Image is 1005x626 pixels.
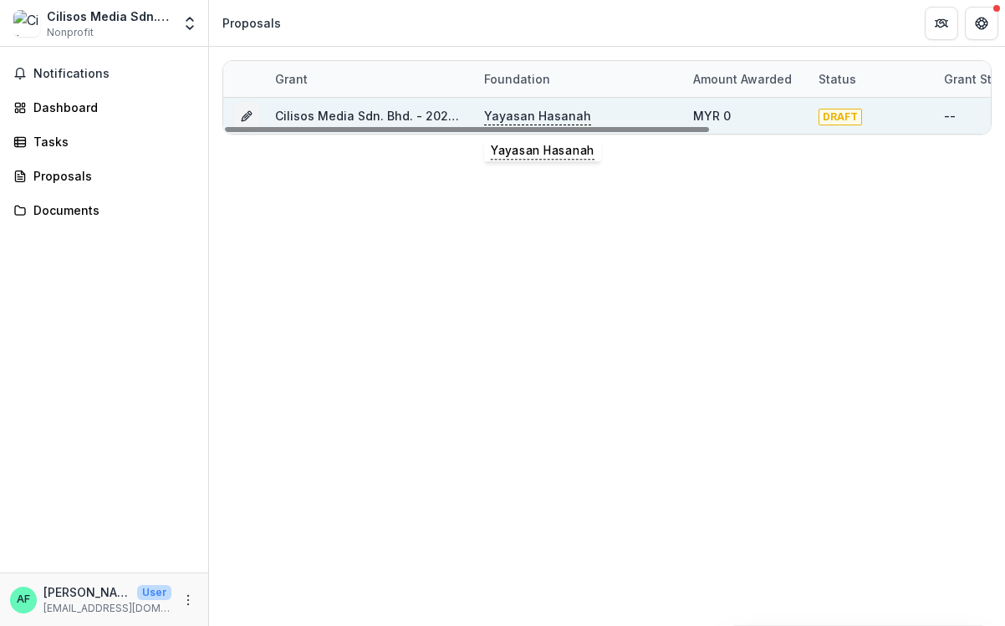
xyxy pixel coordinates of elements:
button: Grant f15126f9-8568-4bd2-8775-e3b708a6f3c1 [233,103,260,130]
img: Cilisos Media Sdn. Bhd. [13,10,40,37]
a: Proposals [7,162,202,190]
span: Nonprofit [47,25,94,40]
div: Status [809,70,866,88]
div: Cilisos Media Sdn. Bhd. [47,8,171,25]
div: -- [944,107,956,125]
div: Status [809,61,934,97]
div: Amount awarded [683,61,809,97]
div: Tasks [33,133,188,150]
a: Documents [7,196,202,224]
p: [PERSON_NAME] [43,583,130,601]
div: Foundation [474,61,683,97]
a: Tasks [7,128,202,155]
div: Grant [265,70,318,88]
div: Proposals [33,167,188,185]
button: Open entity switcher [178,7,202,40]
div: Documents [33,201,188,219]
div: Proposals [222,14,281,32]
div: Grant [265,61,474,97]
span: Notifications [33,67,195,81]
a: Cilisos Media Sdn. Bhd. - 2025 - HSEF2025 - SIDEC [275,109,573,123]
p: User [137,585,171,600]
div: Alia Farhana [17,594,30,605]
span: DRAFT [819,109,862,125]
button: Partners [925,7,958,40]
p: [EMAIL_ADDRESS][DOMAIN_NAME] [43,601,171,616]
div: Amount awarded [683,70,802,88]
div: MYR 0 [693,107,731,125]
div: Dashboard [33,99,188,116]
p: Yayasan Hasanah [484,107,591,125]
button: Notifications [7,60,202,87]
a: Dashboard [7,94,202,121]
nav: breadcrumb [216,11,288,35]
div: Foundation [474,70,560,88]
button: Get Help [965,7,998,40]
button: More [178,590,198,610]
